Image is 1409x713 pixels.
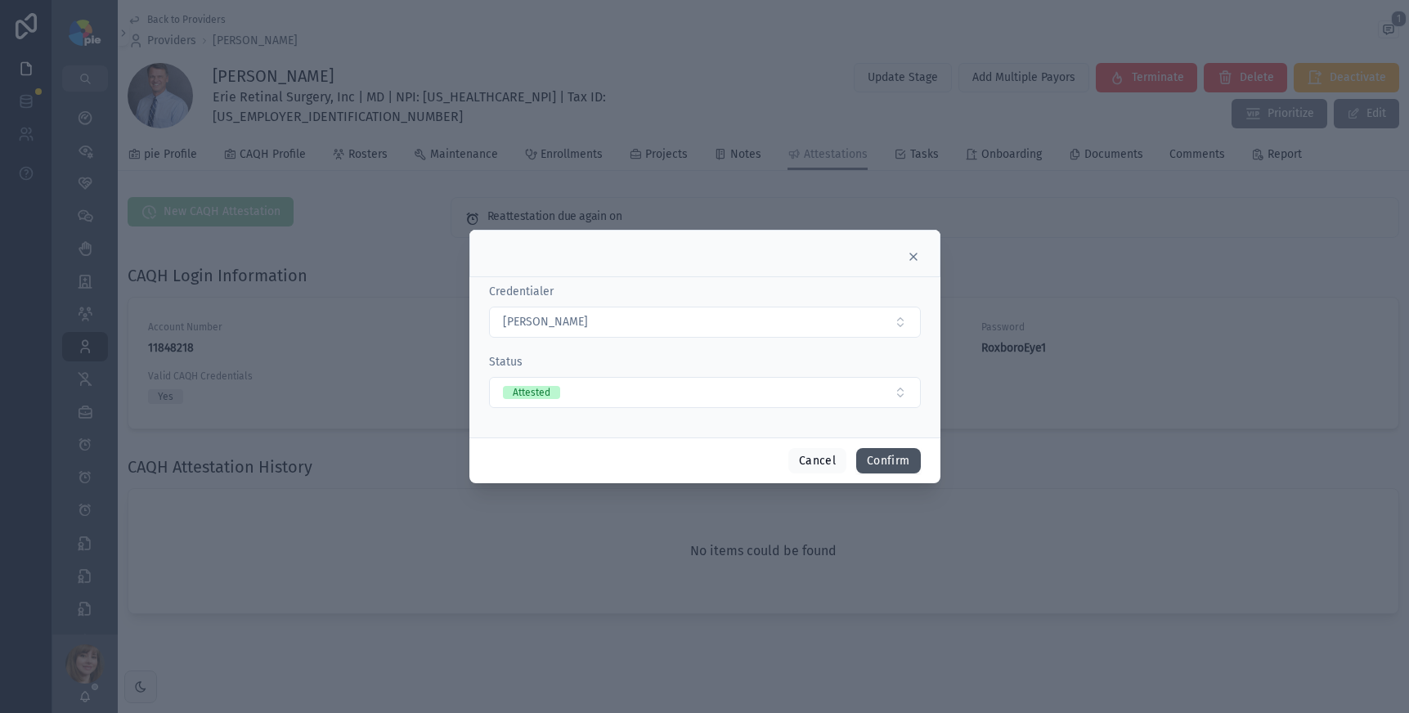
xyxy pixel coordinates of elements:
span: [PERSON_NAME] [503,314,588,330]
button: Select Button [489,377,921,408]
span: Status [489,355,523,369]
button: Cancel [788,448,846,474]
button: Select Button [489,307,921,338]
div: Attested [513,386,550,399]
button: Confirm [856,448,920,474]
span: Credentialer [489,285,554,298]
